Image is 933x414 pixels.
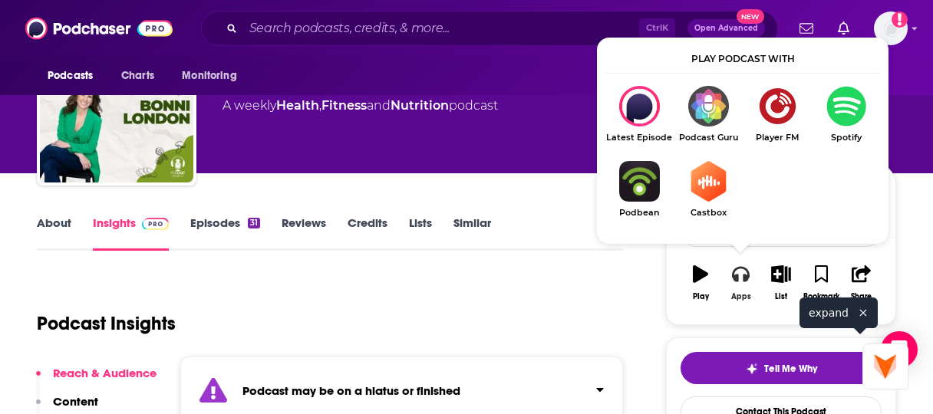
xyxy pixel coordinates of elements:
div: Healthy Rebel Speaks Out on Latest Episode [605,86,674,143]
span: Latest Episode [605,133,674,143]
div: Play [693,292,709,301]
a: Charts [111,61,163,90]
div: Play podcast with [605,45,881,74]
div: Bookmark [803,292,839,301]
span: and [367,98,391,113]
div: 31 [248,218,260,228]
span: Logged in as Ashley_Beenen [874,11,908,45]
img: User Profile [874,11,908,45]
a: PodbeanPodbean [605,161,674,218]
img: tell me why sparkle [746,363,758,375]
a: Nutrition [391,98,449,113]
button: List [761,255,801,310]
a: Episodes31 [190,215,260,251]
span: Monitoring [182,65,236,87]
span: Open Advanced [694,25,758,32]
svg: Add a profile image [892,11,908,28]
span: New [737,9,764,24]
a: Lists [409,215,432,251]
p: Reach & Audience [53,366,157,380]
img: Podchaser Pro [142,218,169,230]
button: Share [842,255,882,310]
button: Reach & Audience [36,366,157,394]
button: Bookmark [801,255,841,310]
a: CastboxCastbox [674,161,743,218]
a: SpotifySpotify [812,86,881,143]
button: Apps [720,255,760,310]
span: Ctrl K [639,18,675,38]
a: Show notifications dropdown [832,15,856,41]
span: , [319,98,321,113]
img: Healthy Rebel Speaks Out [40,29,193,182]
button: Play [681,255,720,310]
span: Tell Me Why [764,363,817,375]
div: List [775,292,787,301]
p: Content [53,394,98,409]
div: Apps [731,292,751,301]
span: Podcasts [48,65,93,87]
button: open menu [37,61,113,90]
button: tell me why sparkleTell Me Why [681,352,882,384]
a: Similar [453,215,491,251]
div: Share [851,292,872,301]
a: Reviews [282,215,326,251]
img: Podchaser - Follow, Share and Rate Podcasts [25,14,173,43]
h1: Podcast Insights [37,312,176,335]
div: A weekly podcast [223,97,498,115]
a: Podcast GuruPodcast Guru [674,86,743,143]
a: Show notifications dropdown [793,15,819,41]
span: Castbox [674,208,743,218]
strong: Podcast may be on a hiatus or finished [242,383,460,398]
button: Show profile menu [874,11,908,45]
a: Player FMPlayer FM [743,86,812,143]
div: Open Intercom Messenger [881,331,918,368]
input: Search podcasts, credits, & more... [243,16,639,41]
span: Podbean [605,208,674,218]
a: Fitness [321,98,367,113]
span: Spotify [812,133,881,143]
span: Player FM [743,133,812,143]
span: Charts [121,65,154,87]
button: open menu [171,61,256,90]
a: InsightsPodchaser Pro [93,215,169,251]
div: Search podcasts, credits, & more... [201,11,778,46]
span: Podcast Guru [674,133,743,143]
a: About [37,215,71,251]
a: Health [276,98,319,113]
button: Open AdvancedNew [687,19,765,38]
a: Credits [348,215,387,251]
